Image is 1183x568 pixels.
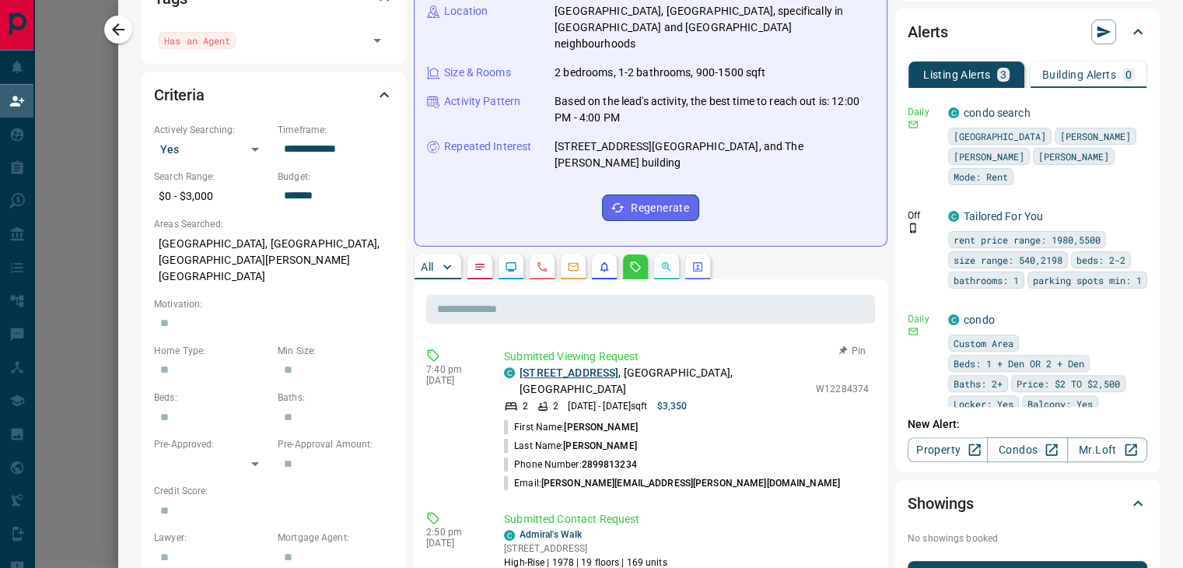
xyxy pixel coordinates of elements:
a: Tailored For You [964,210,1043,223]
p: Last Name: [504,439,637,453]
span: Balcony: Yes [1027,396,1093,412]
p: 3 [1000,69,1006,80]
div: condos.ca [504,530,515,541]
svg: Email [908,326,919,337]
span: Locker: Yes [954,396,1013,412]
a: [STREET_ADDRESS] [520,366,618,379]
p: Off [908,209,939,223]
svg: Opportunities [660,261,673,273]
p: 2 bedrooms, 1-2 bathrooms, 900-1500 sqft [555,65,765,81]
p: Areas Searched: [154,217,394,231]
svg: Calls [536,261,548,273]
p: Phone Number: [504,458,637,472]
span: [PERSON_NAME][EMAIL_ADDRESS][PERSON_NAME][DOMAIN_NAME] [541,478,840,489]
div: condos.ca [948,107,959,118]
p: Listing Alerts [923,69,991,80]
p: Mortgage Agent: [278,531,394,545]
p: [DATE] [426,538,481,549]
div: condos.ca [948,314,959,325]
p: Budget: [278,170,394,184]
span: Baths: 2+ [954,376,1003,391]
svg: Listing Alerts [598,261,611,273]
p: Timeframe: [278,123,394,137]
h2: Criteria [154,82,205,107]
span: [PERSON_NAME] [1038,149,1109,164]
p: Submitted Contact Request [504,511,869,528]
p: Based on the lead's activity, the best time to reach out is: 12:00 PM - 4:00 PM [555,93,874,126]
svg: Lead Browsing Activity [505,261,517,273]
span: Beds: 1 + Den OR 2 + Den [954,356,1084,371]
button: Open [366,30,388,51]
svg: Email [908,119,919,130]
p: [GEOGRAPHIC_DATA], [GEOGRAPHIC_DATA], [GEOGRAPHIC_DATA][PERSON_NAME][GEOGRAPHIC_DATA] [154,231,394,289]
p: Beds: [154,391,270,405]
p: 2 [523,399,528,413]
a: Admiral's Walk [520,529,582,540]
p: $0 - $3,000 [154,184,270,209]
span: size range: 540,2198 [954,252,1062,268]
p: Activity Pattern [444,93,520,110]
h2: Showings [908,491,974,516]
p: Daily [908,312,939,326]
span: [PERSON_NAME] [564,422,637,433]
p: 7:40 pm [426,364,481,375]
p: First Name: [504,420,638,434]
svg: Agent Actions [691,261,704,273]
p: Motivation: [154,297,394,311]
p: Repeated Interest [444,138,531,155]
p: , [GEOGRAPHIC_DATA], [GEOGRAPHIC_DATA] [520,365,808,398]
span: parking spots min: 1 [1033,272,1142,288]
div: condos.ca [948,211,959,222]
p: W12284374 [816,382,869,396]
h2: Alerts [908,19,948,44]
p: 2:50 pm [426,527,481,538]
span: 2899813234 [582,459,637,470]
p: Lawyer: [154,531,270,545]
span: [PERSON_NAME] [954,149,1024,164]
svg: Requests [629,261,642,273]
p: Pre-Approved: [154,437,270,451]
span: Custom Area [954,335,1013,351]
p: 2 [553,399,558,413]
p: Credit Score: [154,484,394,498]
button: Regenerate [602,195,699,221]
p: No showings booked [908,531,1147,545]
a: Condos [987,437,1067,462]
span: Price: $2 TO $2,500 [1017,376,1120,391]
p: Baths: [278,391,394,405]
p: 0 [1125,69,1132,80]
span: bathrooms: 1 [954,272,1019,288]
a: Mr.Loft [1067,437,1147,462]
p: [STREET_ADDRESS][GEOGRAPHIC_DATA], and The [PERSON_NAME] building [555,138,874,171]
p: All [421,261,433,272]
p: New Alert: [908,416,1147,433]
div: Yes [154,137,270,162]
p: Size & Rooms [444,65,511,81]
p: Location [444,3,488,19]
p: Pre-Approval Amount: [278,437,394,451]
span: [PERSON_NAME] [1060,128,1131,144]
p: [GEOGRAPHIC_DATA], [GEOGRAPHIC_DATA], specifically in [GEOGRAPHIC_DATA] and [GEOGRAPHIC_DATA] nei... [555,3,874,52]
div: condos.ca [504,367,515,378]
span: Has an Agent [164,33,230,48]
svg: Notes [474,261,486,273]
p: $3,350 [657,399,688,413]
p: [DATE] [426,375,481,386]
button: Pin [830,344,875,358]
p: Email: [504,476,840,490]
p: Home Type: [154,344,270,358]
p: [DATE] - [DATE] sqft [568,399,647,413]
span: Mode: Rent [954,169,1008,184]
span: [GEOGRAPHIC_DATA] [954,128,1046,144]
p: Submitted Viewing Request [504,349,869,365]
p: Actively Searching: [154,123,270,137]
svg: Emails [567,261,579,273]
div: Showings [908,485,1147,522]
p: Building Alerts [1042,69,1116,80]
a: condo search [964,107,1031,119]
div: Alerts [908,13,1147,51]
p: Min Size: [278,344,394,358]
p: Search Range: [154,170,270,184]
span: [PERSON_NAME] [563,440,636,451]
span: beds: 2-2 [1076,252,1125,268]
